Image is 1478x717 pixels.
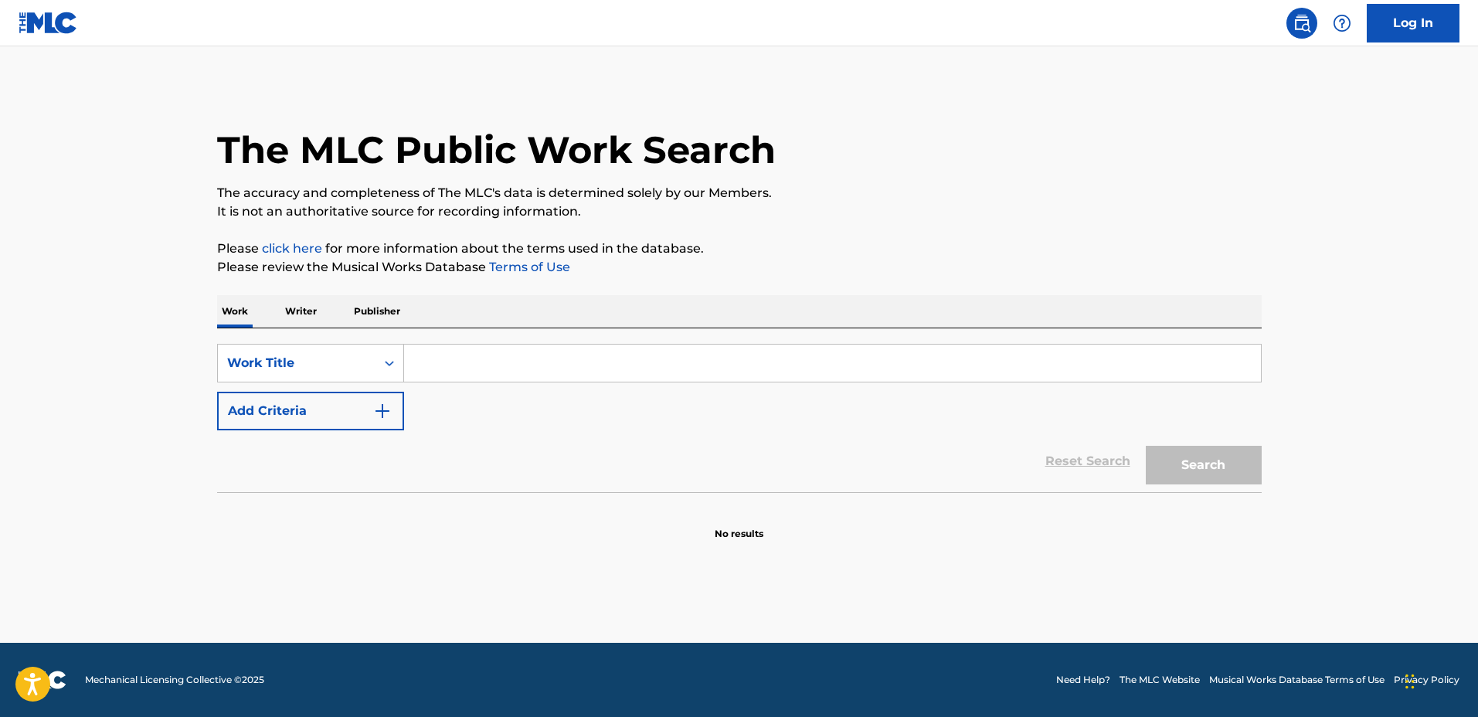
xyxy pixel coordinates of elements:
[1286,8,1317,39] a: Public Search
[217,295,253,328] p: Work
[217,392,404,430] button: Add Criteria
[1327,8,1357,39] div: Help
[1367,4,1459,42] a: Log In
[1209,673,1385,687] a: Musical Works Database Terms of Use
[349,295,405,328] p: Publisher
[1120,673,1200,687] a: The MLC Website
[217,240,1262,258] p: Please for more information about the terms used in the database.
[1401,643,1478,717] iframe: Chat Widget
[262,241,322,256] a: click here
[217,344,1262,492] form: Search Form
[217,202,1262,221] p: It is not an authoritative source for recording information.
[217,127,776,173] h1: The MLC Public Work Search
[85,673,264,687] span: Mechanical Licensing Collective © 2025
[217,184,1262,202] p: The accuracy and completeness of The MLC's data is determined solely by our Members.
[217,258,1262,277] p: Please review the Musical Works Database
[1394,673,1459,687] a: Privacy Policy
[373,402,392,420] img: 9d2ae6d4665cec9f34b9.svg
[1056,673,1110,687] a: Need Help?
[280,295,321,328] p: Writer
[19,12,78,34] img: MLC Logo
[1293,14,1311,32] img: search
[1333,14,1351,32] img: help
[19,671,66,689] img: logo
[486,260,570,274] a: Terms of Use
[227,354,366,372] div: Work Title
[1405,658,1415,705] div: Drag
[715,508,763,541] p: No results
